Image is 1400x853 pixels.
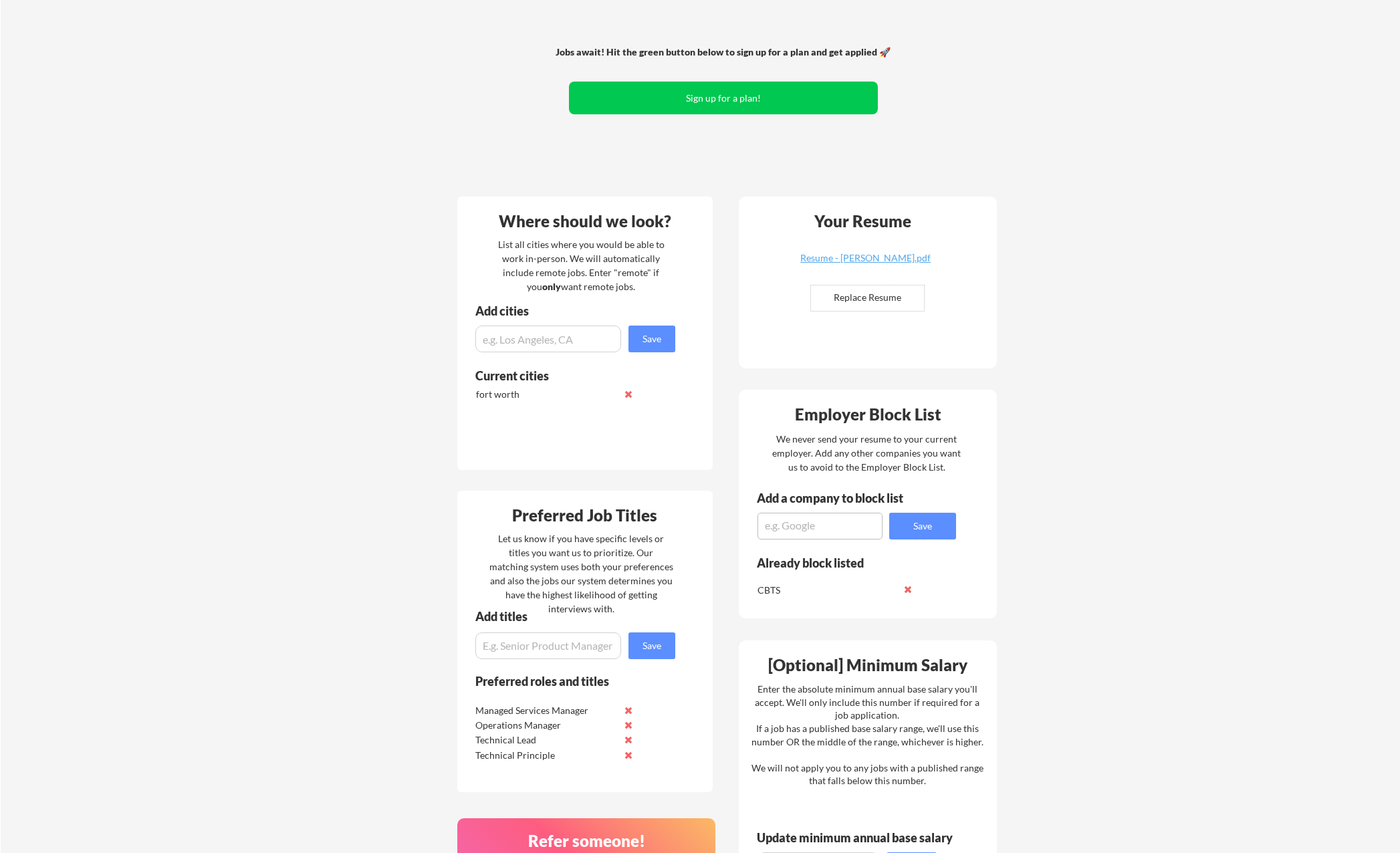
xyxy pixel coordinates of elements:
div: Add a company to block list [757,492,924,504]
strong: only [542,281,561,292]
div: Add cities [475,305,679,317]
button: Save [889,513,956,539]
div: Enter the absolute minimum annual base salary you'll accept. We'll only include this number if re... [751,683,983,787]
input: E.g. Senior Product Manager [475,632,621,659]
div: Preferred roles and titles [475,675,657,687]
div: Preferred Job Titles [461,507,709,523]
button: Sign up for a plan! [569,82,878,114]
div: CBTS [757,584,899,597]
div: Technical Lead [475,733,616,747]
button: Save [628,326,675,352]
div: Refer someone! [463,833,711,849]
div: Resume - [PERSON_NAME].pdf [786,253,945,263]
div: List all cities where you would be able to work in-person. We will automatically include remote j... [489,237,673,293]
div: Operations Manager [475,719,616,732]
div: fort worth [476,388,617,401]
div: Already block listed [757,557,938,569]
button: Save [628,632,675,659]
div: Employer Block List [744,406,993,422]
div: Where should we look? [461,213,709,229]
div: Add titles [475,610,664,622]
div: Your Resume [797,213,929,229]
div: Jobs await! Hit the green button below to sign up for a plan and get applied 🚀 [552,45,895,59]
div: We never send your resume to your current employer. Add any other companies you want us to avoid ... [772,432,962,474]
div: Current cities [475,370,661,382]
a: Resume - [PERSON_NAME].pdf [786,253,945,274]
div: Let us know if you have specific levels or titles you want us to prioritize. Our matching system ... [489,531,673,616]
div: Technical Principle [475,749,616,762]
div: [Optional] Minimum Salary [743,657,992,673]
div: Managed Services Manager [475,704,616,717]
input: e.g. Los Angeles, CA [475,326,621,352]
div: Update minimum annual base salary [757,832,957,844]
